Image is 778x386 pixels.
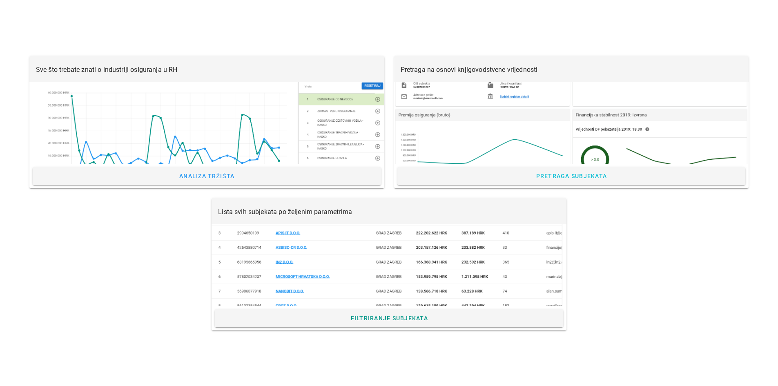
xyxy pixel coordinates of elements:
a: Filtriranje subjekata [215,309,563,327]
span: Lista svih subjekata po željenim parametrima [218,208,352,216]
span: Pretraga na osnovi knjigovodstvene vrijednosti [401,66,538,74]
span: Pretraga subjekata [535,173,607,179]
span: Analiza tržišta [179,173,235,179]
span: Filtriranje subjekata [350,315,428,321]
span: Sve što trebate znati o industriji osiguranja u RH [36,66,178,74]
a: Pretraga subjekata [397,167,746,185]
a: Analiza tržišta [33,167,381,185]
